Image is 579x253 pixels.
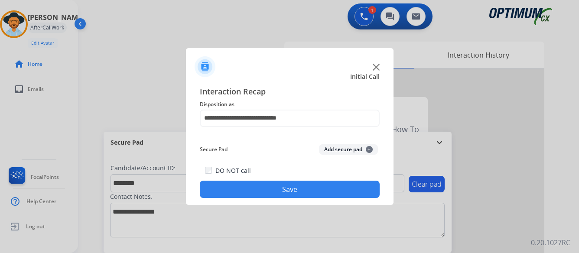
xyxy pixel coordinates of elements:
[319,144,378,155] button: Add secure pad+
[200,99,380,110] span: Disposition as
[195,56,215,77] img: contactIcon
[200,181,380,198] button: Save
[200,85,380,99] span: Interaction Recap
[215,166,251,175] label: DO NOT call
[200,144,228,155] span: Secure Pad
[366,146,373,153] span: +
[531,237,570,248] p: 0.20.1027RC
[350,72,380,81] span: Initial Call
